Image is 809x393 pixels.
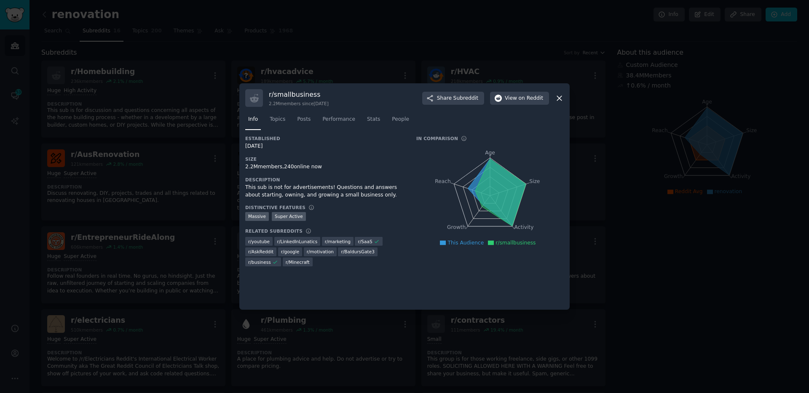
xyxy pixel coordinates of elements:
span: Topics [270,116,285,123]
span: Performance [322,116,355,123]
h3: Description [245,177,404,183]
tspan: Reach [435,178,451,184]
span: r/ Minecraft [286,259,310,265]
span: View [505,95,543,102]
button: ShareSubreddit [422,92,484,105]
span: r/ LinkedInLunatics [277,239,318,244]
span: r/ google [281,249,299,255]
h3: Size [245,156,404,162]
span: People [392,116,409,123]
button: Viewon Reddit [490,92,549,105]
a: Stats [364,113,383,130]
h3: Related Subreddits [245,228,303,234]
span: r/ AskReddit [248,249,273,255]
h3: Established [245,135,404,141]
h3: In Comparison [416,135,458,141]
span: Info [248,116,258,123]
span: Stats [367,116,380,123]
a: Performance [319,113,358,130]
span: r/ business [248,259,271,265]
tspan: Activity [514,225,534,231]
span: r/ youtube [248,239,270,244]
div: 2.2M members since [DATE] [269,101,329,106]
div: This sub is not for advertisements! Questions and answers about starting, owning, and growing a s... [245,184,404,199]
tspan: Growth [447,225,466,231]
div: 2.2M members, 240 online now [245,163,404,171]
a: People [389,113,412,130]
span: This Audience [447,240,484,246]
div: [DATE] [245,143,404,150]
span: Subreddit [453,95,478,102]
span: Posts [297,116,311,123]
span: r/ BaldursGate3 [341,249,374,255]
h3: Distinctive Features [245,204,305,210]
span: r/ SaaS [358,239,372,244]
tspan: Age [485,150,495,156]
h3: r/ smallbusiness [269,90,329,99]
div: Massive [245,212,269,221]
span: Share [437,95,478,102]
span: on Reddit [519,95,543,102]
div: Super Active [272,212,306,221]
a: Topics [267,113,288,130]
span: r/ marketing [325,239,351,244]
tspan: Size [529,178,540,184]
a: Info [245,113,261,130]
a: Posts [294,113,313,130]
span: r/ motivation [307,249,334,255]
span: r/smallbusiness [496,240,536,246]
